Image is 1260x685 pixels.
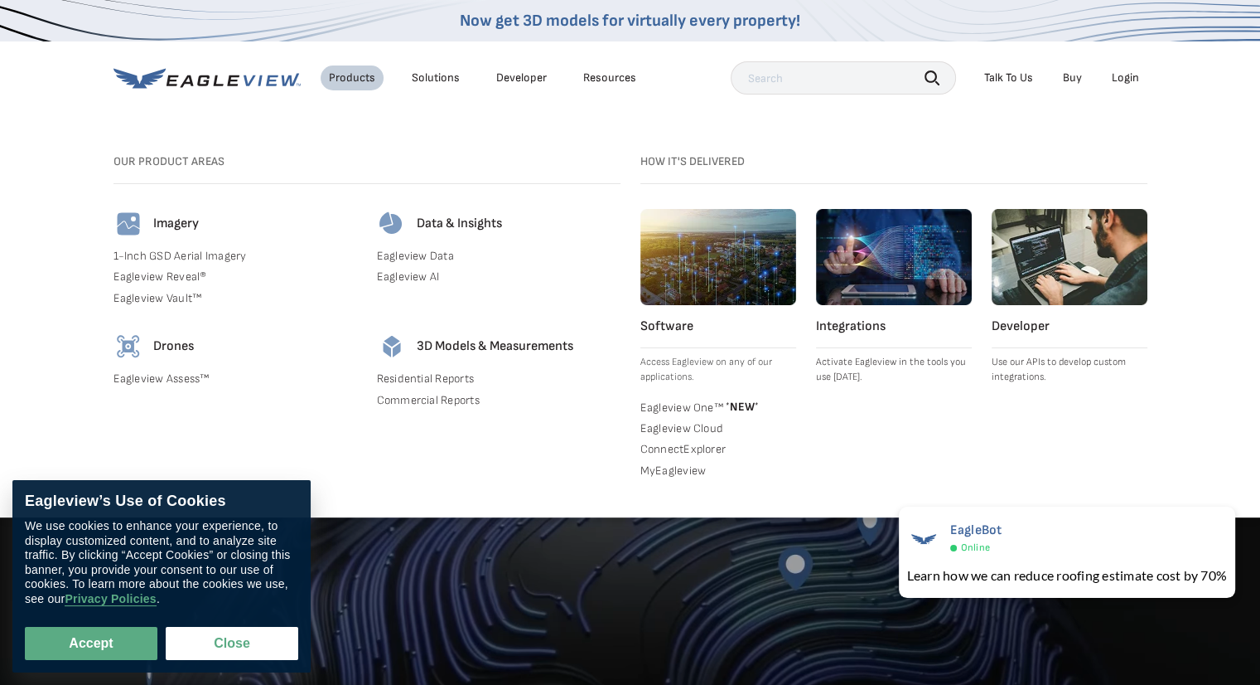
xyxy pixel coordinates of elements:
img: integrations.webp [816,209,972,305]
div: Resources [583,70,636,85]
div: We use cookies to enhance your experience, to display customized content, and to analyze site tra... [25,519,298,606]
p: Use our APIs to develop custom integrations. [992,355,1147,385]
h4: Developer [992,318,1147,335]
img: imagery-icon.svg [113,209,143,239]
a: Commercial Reports [377,393,620,408]
a: 1-Inch GSD Aerial Imagery [113,249,357,264]
h4: Drones [153,338,194,355]
span: NEW [723,400,759,414]
div: Products [329,70,375,85]
h3: Our Product Areas [113,154,620,169]
a: Eagleview One™ *NEW* [640,398,796,415]
a: Integrations Activate Eagleview in the tools you use [DATE]. [816,209,972,385]
input: Search [731,61,956,95]
a: Now get 3D models for virtually every property! [460,11,800,31]
h4: Data & Insights [417,216,502,232]
div: Learn how we can reduce roofing estimate cost by 70% [907,566,1227,585]
div: Eagleview’s Use of Cookies [25,493,298,511]
img: EagleBot [907,522,940,556]
img: developer.webp [992,209,1147,305]
div: Login [1112,70,1139,85]
span: Online [961,542,990,554]
a: Eagleview Data [377,249,620,264]
p: Activate Eagleview in the tools you use [DATE]. [816,355,972,385]
h4: 3D Models & Measurements [417,338,573,355]
button: Accept [25,627,157,660]
a: Eagleview Cloud [640,421,796,436]
a: Privacy Policies [65,592,156,606]
img: 3d-models-icon.svg [377,332,407,362]
img: data-icon.svg [377,209,407,239]
h4: Imagery [153,216,199,232]
h4: Software [640,318,796,335]
img: software.webp [640,209,796,305]
a: Eagleview AI [377,270,620,284]
span: EagleBot [950,522,1002,538]
a: Buy [1063,70,1082,85]
a: ConnectExplorer [640,442,796,457]
img: drones-icon.svg [113,332,143,362]
a: Eagleview Assess™ [113,372,357,386]
a: Eagleview Vault™ [113,291,357,306]
p: Access Eagleview on any of our applications. [640,355,796,385]
a: Developer Use our APIs to develop custom integrations. [992,209,1147,385]
a: Developer [496,70,547,85]
a: Residential Reports [377,372,620,386]
h4: Integrations [816,318,972,335]
div: Talk To Us [984,70,1033,85]
button: Close [166,627,298,660]
a: Eagleview Reveal® [113,270,357,284]
a: MyEagleview [640,464,796,479]
div: Solutions [412,70,460,85]
h3: How it's Delivered [640,154,1147,169]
